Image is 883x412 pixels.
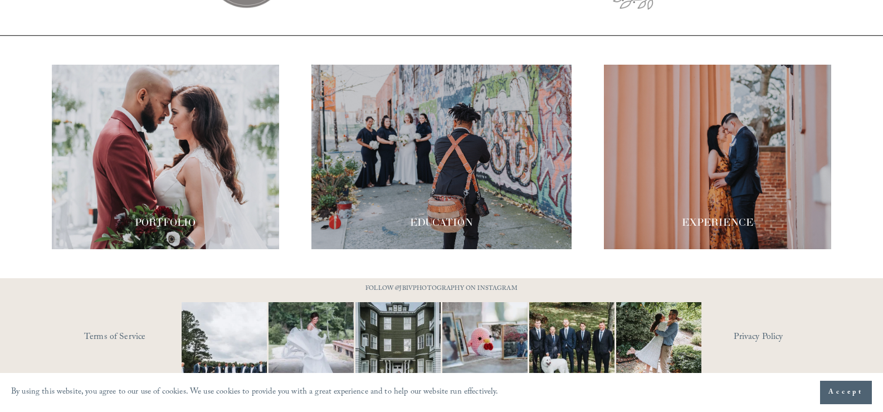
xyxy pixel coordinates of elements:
img: Not every photo needs to be perfectly still, sometimes the best ones are the ones that feel like ... [247,302,375,387]
span: EDUCATION [410,216,473,229]
a: Terms of Service [84,329,214,346]
img: Happy #InternationalDogDay to all the pups who have made wedding days, engagement sessions, and p... [508,302,636,387]
img: This has got to be one of the cutest detail shots I've ever taken for a wedding! 📷 @thewoobles #I... [421,302,549,387]
button: Accept [820,381,872,404]
p: FOLLOW @JBIVPHOTOGRAPHY ON INSTAGRAM [344,283,539,295]
span: EXPERIENCE [682,216,753,229]
a: Privacy Policy [734,329,831,346]
img: Wideshots aren't just &quot;nice to have,&quot; they're a wedding day essential! 🙌 #Wideshotwedne... [343,302,453,387]
span: Accept [828,387,864,398]
p: By using this website, you agree to our use of cookies. We use cookies to provide you with a grea... [11,385,499,401]
span: PORTFOLIO [135,216,196,229]
img: It&rsquo;s that time of year where weddings and engagements pick up and I get the joy of capturin... [616,288,701,402]
img: Definitely, not your typical #WideShotWednesday moment. It&rsquo;s all about the suits, the smile... [160,302,289,387]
